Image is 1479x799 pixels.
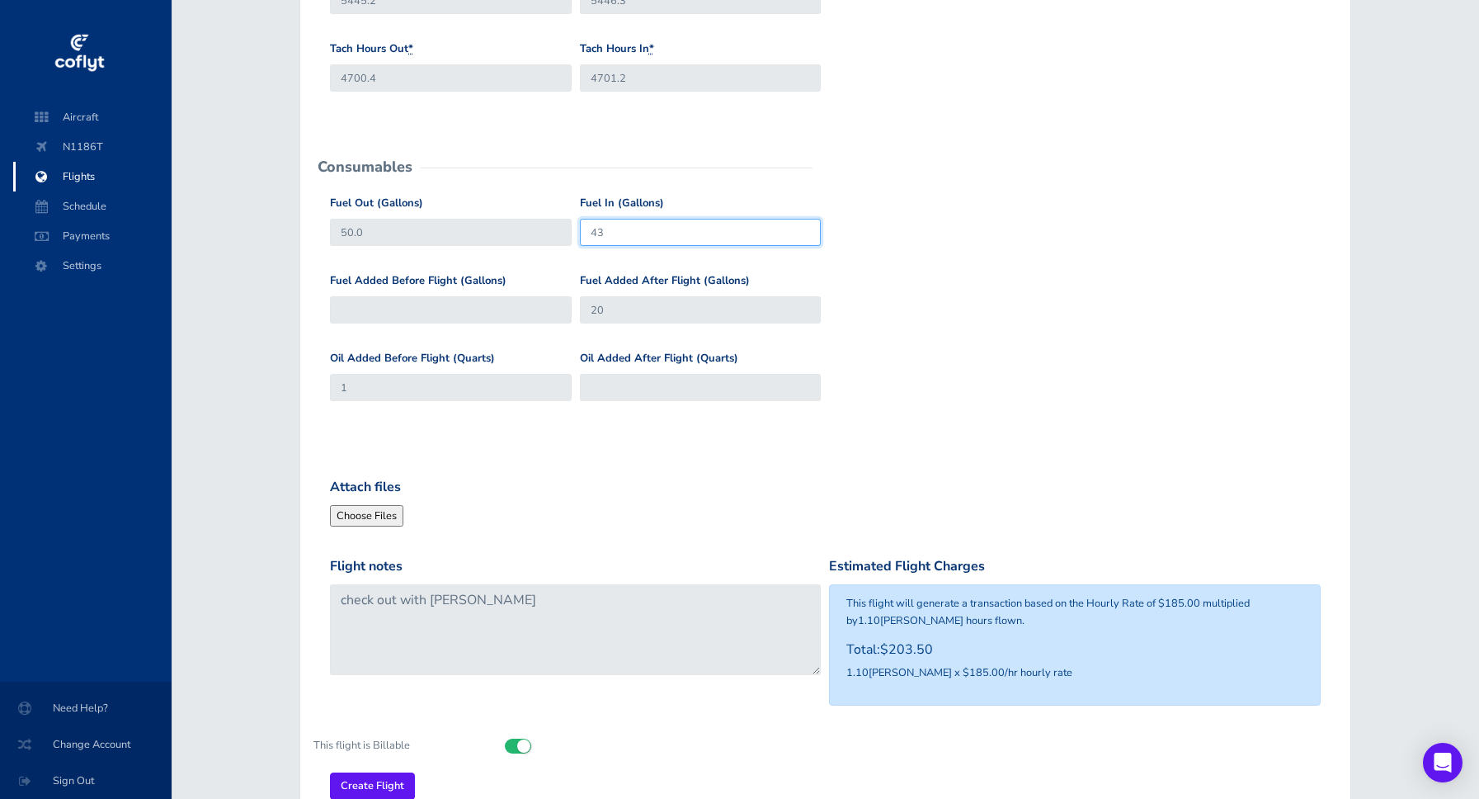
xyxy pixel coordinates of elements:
[30,162,155,191] span: Flights
[52,29,106,78] img: coflyt logo
[846,642,1302,658] h6: Total:
[330,477,401,499] label: Attach files
[1423,743,1463,782] div: Open Intercom Messenger
[846,664,1302,681] p: [PERSON_NAME] x $185.00/hr hourly rate
[330,272,506,290] label: Fuel Added Before Flight (Gallons)
[30,221,155,251] span: Payments
[408,41,413,56] abbr: required
[649,41,654,56] abbr: required
[30,191,155,221] span: Schedule
[858,613,880,628] span: 1.10
[20,766,152,796] span: Sign Out
[846,595,1302,629] p: This flight will generate a transaction based on the Hourly Rate of $185.00 multiplied by [PERSON...
[318,159,412,174] h2: Consumables
[30,132,155,162] span: N1186T
[330,556,403,578] label: Flight notes
[580,195,664,212] label: Fuel In (Gallons)
[301,732,476,759] label: This flight is Billable
[580,40,654,58] label: Tach Hours In
[30,251,155,281] span: Settings
[829,556,985,578] label: Estimated Flight Charges
[330,40,413,58] label: Tach Hours Out
[580,272,750,290] label: Fuel Added After Flight (Gallons)
[20,693,152,723] span: Need Help?
[330,195,423,212] label: Fuel Out (Gallons)
[846,665,869,680] span: 1.10
[880,641,933,659] span: $203.50
[30,102,155,132] span: Aircraft
[20,730,152,759] span: Change Account
[580,350,738,367] label: Oil Added After Flight (Quarts)
[330,350,495,367] label: Oil Added Before Flight (Quarts)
